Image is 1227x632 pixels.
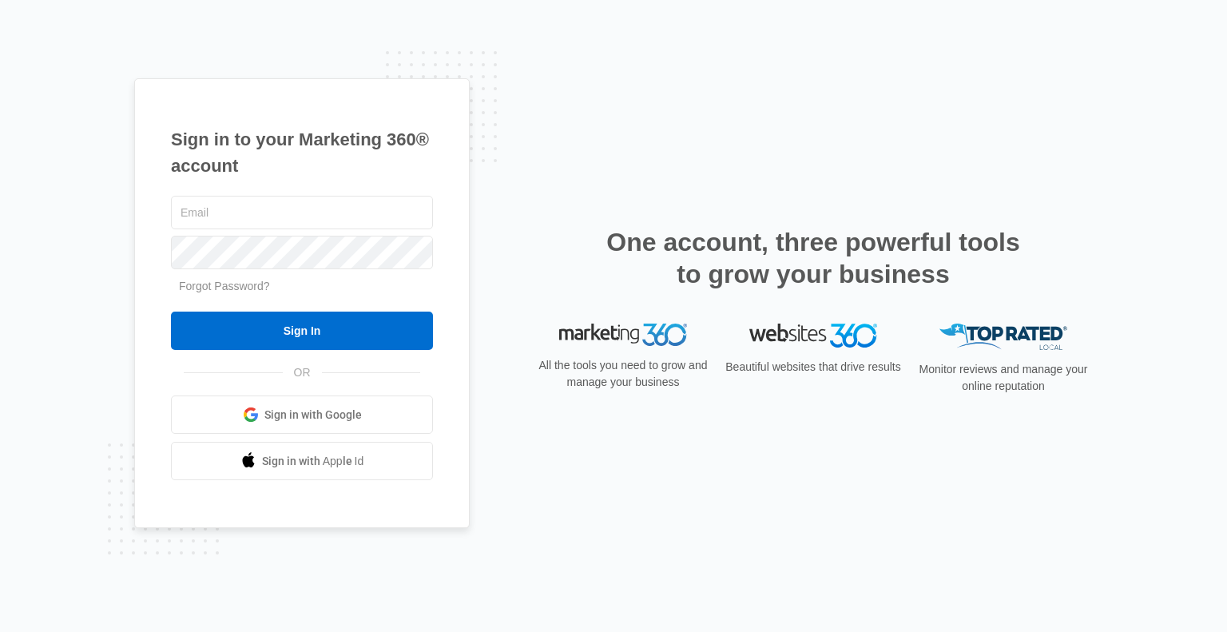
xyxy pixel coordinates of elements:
[559,324,687,346] img: Marketing 360
[534,357,713,391] p: All the tools you need to grow and manage your business
[602,226,1025,290] h2: One account, three powerful tools to grow your business
[171,442,433,480] a: Sign in with Apple Id
[171,312,433,350] input: Sign In
[171,196,433,229] input: Email
[283,364,322,381] span: OR
[179,280,270,292] a: Forgot Password?
[264,407,362,423] span: Sign in with Google
[939,324,1067,350] img: Top Rated Local
[724,359,903,376] p: Beautiful websites that drive results
[749,324,877,347] img: Websites 360
[171,126,433,179] h1: Sign in to your Marketing 360® account
[262,453,364,470] span: Sign in with Apple Id
[171,395,433,434] a: Sign in with Google
[914,361,1093,395] p: Monitor reviews and manage your online reputation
